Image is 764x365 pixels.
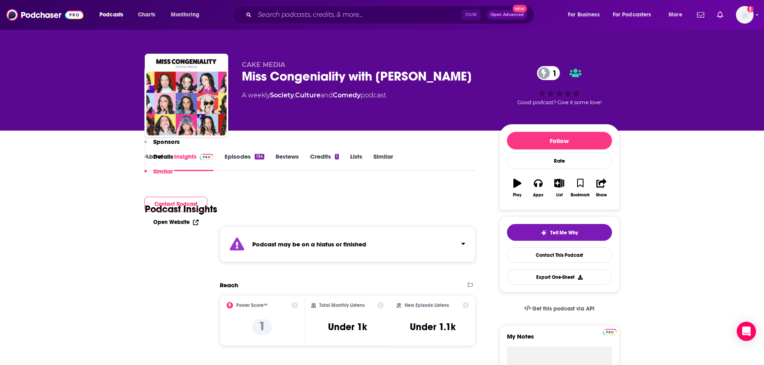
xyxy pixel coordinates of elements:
[144,167,173,182] button: Similar
[507,247,612,263] a: Contact This Podcast
[255,8,462,21] input: Search podcasts, credits, & more...
[133,8,160,21] a: Charts
[242,61,285,69] span: CAKE MEDIA
[517,99,602,105] span: Good podcast? Give it some love!
[507,333,612,347] label: My Notes
[94,8,134,21] button: open menu
[533,193,543,198] div: Apps
[736,6,754,24] span: Logged in as PTEPR25
[153,219,199,226] a: Open Website
[99,9,123,20] span: Podcasts
[550,230,578,236] span: Tell Me Why
[613,9,651,20] span: For Podcasters
[545,66,560,80] span: 1
[171,9,199,20] span: Monitoring
[328,321,367,333] h3: Under 1k
[462,10,480,20] span: Ctrl K
[568,9,600,20] span: For Business
[335,154,339,159] div: 1
[138,9,155,20] span: Charts
[591,173,612,202] button: Share
[153,167,173,175] p: Similar
[144,197,207,212] button: Contact Podcast
[513,5,527,12] span: New
[669,9,682,20] span: More
[310,153,339,171] a: Credits1
[270,91,294,99] a: Society
[295,91,320,99] a: Culture
[220,226,476,262] section: Click to expand status details
[507,224,612,241] button: tell me why sparkleTell Me Why
[144,153,173,167] button: Details
[153,153,173,160] p: Details
[549,173,569,202] button: List
[571,193,590,198] div: Bookmark
[608,8,663,21] button: open menu
[562,8,610,21] button: open menu
[596,193,607,198] div: Share
[532,305,594,312] span: Get this podcast via API
[350,153,362,171] a: Lists
[570,173,591,202] button: Bookmark
[541,230,547,236] img: tell me why sparkle
[663,8,692,21] button: open menu
[737,322,756,341] div: Open Intercom Messenger
[276,153,299,171] a: Reviews
[405,302,449,308] h2: New Episode Listens
[255,154,264,159] div: 134
[242,91,386,100] div: A weekly podcast
[513,193,521,198] div: Play
[736,6,754,24] img: User Profile
[146,55,227,135] img: Miss Congeniality with Eli Rallo
[236,302,268,308] h2: Power Score™
[490,13,524,17] span: Open Advanced
[319,302,365,308] h2: Total Monthly Listens
[747,6,754,12] svg: Add a profile image
[225,153,264,171] a: Episodes134
[528,173,549,202] button: Apps
[694,8,707,22] a: Show notifications dropdown
[507,173,528,202] button: Play
[410,321,456,333] h3: Under 1.1k
[507,132,612,149] button: Follow
[333,91,361,99] a: Comedy
[320,91,333,99] span: and
[487,10,527,20] button: Open AdvancedNew
[294,91,295,99] span: ,
[252,240,366,248] strong: Podcast may be on a hiatus or finished
[507,153,612,169] div: Rate
[537,66,560,80] a: 1
[220,281,238,289] h2: Reach
[736,6,754,24] button: Show profile menu
[556,193,563,198] div: List
[252,319,272,335] p: 1
[240,6,542,24] div: Search podcasts, credits, & more...
[518,299,601,319] a: Get this podcast via API
[6,7,83,22] img: Podchaser - Follow, Share and Rate Podcasts
[373,153,393,171] a: Similar
[714,8,726,22] a: Show notifications dropdown
[165,8,210,21] button: open menu
[499,61,620,111] div: 1Good podcast? Give it some love!
[603,328,617,335] a: Pro website
[603,329,617,335] img: Podchaser Pro
[507,269,612,285] button: Export One-Sheet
